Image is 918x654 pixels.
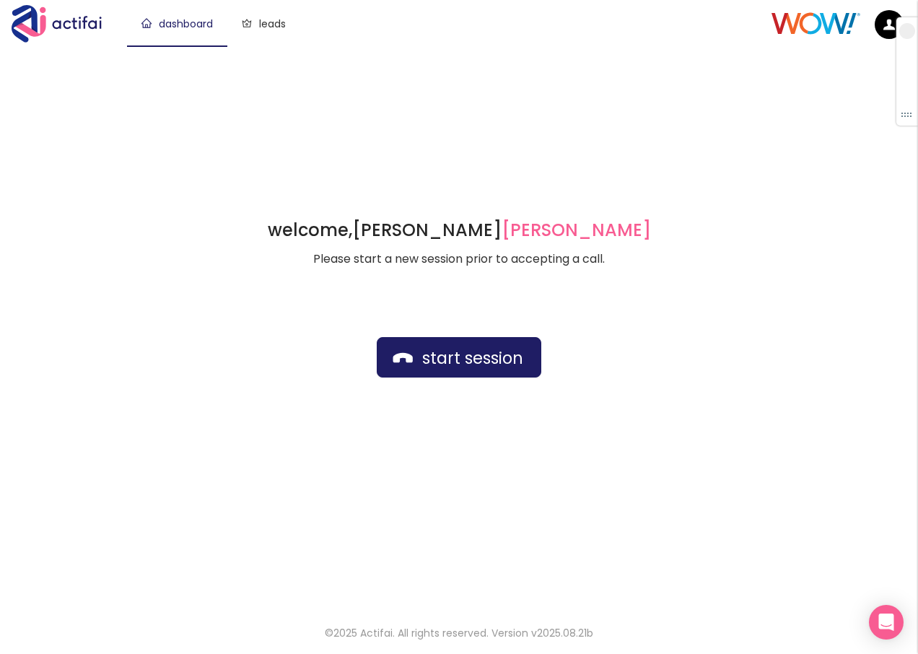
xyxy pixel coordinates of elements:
a: dashboard [141,17,213,31]
h1: welcome, [268,219,651,242]
img: Client Logo [771,12,860,35]
strong: [PERSON_NAME] [352,218,651,242]
div: Open Intercom Messenger [869,605,904,640]
img: default.png [875,10,904,39]
span: [PERSON_NAME] [502,218,651,242]
a: leads [242,17,286,31]
button: start session [377,337,541,378]
img: Actifai Logo [12,5,115,43]
p: Please start a new session prior to accepting a call. [268,250,651,268]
